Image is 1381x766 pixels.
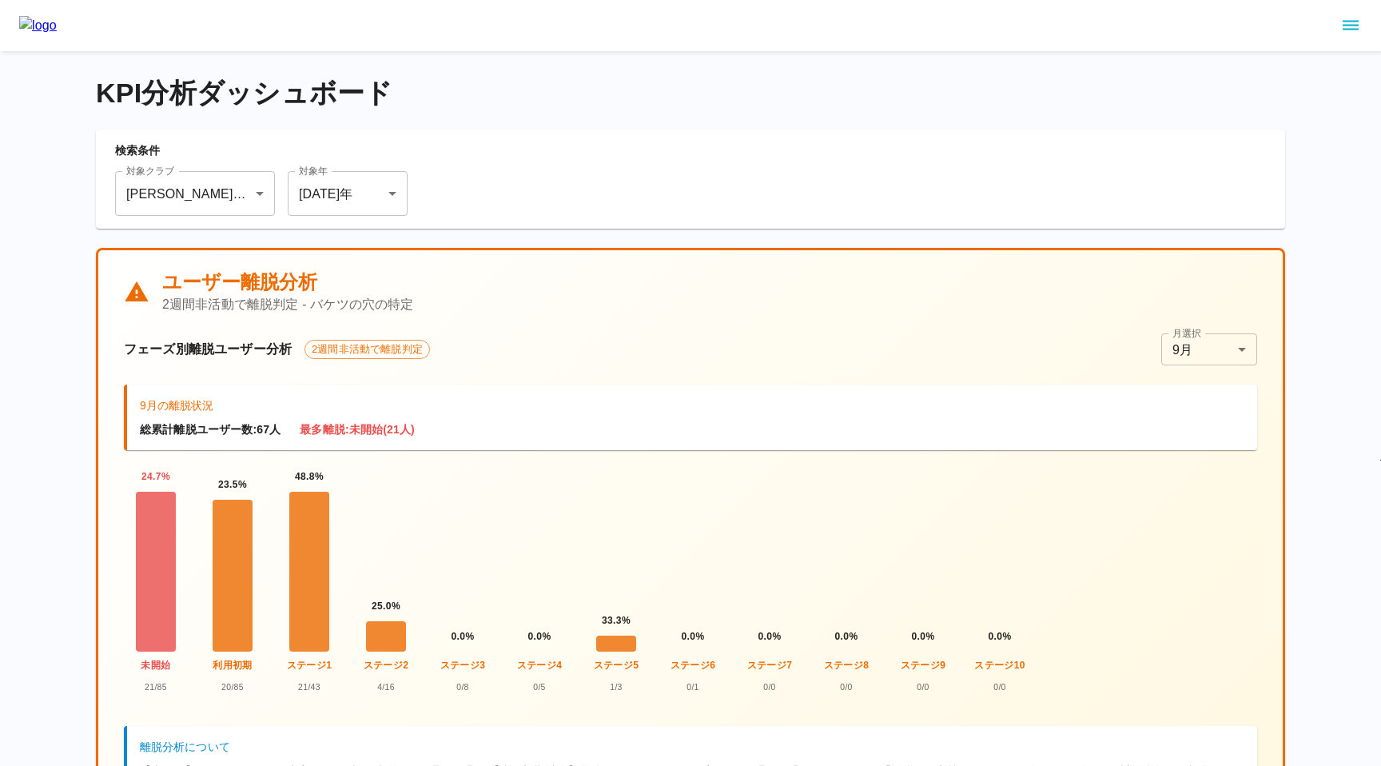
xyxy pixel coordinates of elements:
span: 25.0 % [372,599,400,615]
span: 48.8 % [295,469,324,485]
span: ステージ1 [287,658,332,674]
span: 0 / 0 [993,680,1006,694]
span: ステージ9 [901,658,946,674]
span: 利用初期 [213,658,253,674]
span: 0 / 8 [456,680,469,694]
span: 1 / 3 [610,680,623,694]
span: 21 / 43 [298,680,320,694]
h6: 離脱分析について [140,739,1244,756]
p: 検索条件 [115,142,1266,158]
span: 21 / 85 [145,680,167,694]
div: [PERSON_NAME]ジェッツオンラインアカデミー [115,171,275,216]
h4: KPI分析ダッシュボード [96,77,1285,110]
strong: 総累計離脱ユーザー数: 67 人 [140,423,281,436]
span: ステージ2 [364,658,409,674]
span: 0 / 5 [533,680,546,694]
span: 0.0 % [528,629,551,645]
span: ステージ6 [671,658,716,674]
span: 23.5 % [218,477,247,493]
span: 4 / 16 [377,680,395,694]
label: 対象クラブ [126,164,175,178]
h5: ユーザー離脱分析 [162,269,413,295]
span: 0 / 0 [917,680,929,694]
span: 0 / 1 [687,680,699,694]
label: 月選択 [1172,326,1201,340]
span: 未開始 [141,658,170,674]
span: 24.7 % [141,469,170,485]
span: 0.0 % [835,629,858,645]
strong: 最多離脱: 未開始 ( 21 人) [300,423,415,436]
span: 0 / 0 [840,680,853,694]
span: ステージ3 [440,658,486,674]
div: 9月 [1161,333,1257,365]
span: ステージ4 [517,658,563,674]
span: ステージ10 [974,658,1025,674]
span: 33.3 % [602,613,631,629]
span: 0.0 % [452,629,475,645]
span: ステージ7 [747,658,793,674]
span: ステージ5 [594,658,639,674]
span: 0.0 % [912,629,935,645]
span: 0.0 % [989,629,1012,645]
span: 0.0 % [682,629,705,645]
p: 2週間非活動で離脱判定 - バケツの穴の特定 [162,295,413,314]
h6: 9月 の離脱状況 [140,397,1244,415]
span: 20 / 85 [221,680,244,694]
h6: フェーズ別離脱ユーザー分析 [124,338,292,361]
img: logo [19,16,57,35]
span: ステージ8 [824,658,870,674]
span: 2週間非活動で離脱判定 [305,341,429,357]
span: 0 / 0 [763,680,776,694]
div: [DATE]年 [288,171,408,216]
label: 対象年 [299,164,328,178]
span: 0.0 % [758,629,782,645]
button: sidemenu [1337,12,1364,39]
